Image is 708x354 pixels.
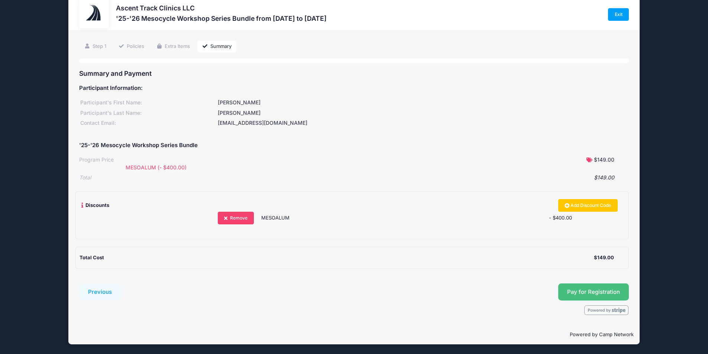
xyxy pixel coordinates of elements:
[79,109,217,117] div: Participant's Last Name:
[567,289,620,295] span: Pay for Registration
[122,164,400,172] div: MESOALUM (- $400.00)
[558,283,629,301] button: Pay for Registration
[258,214,439,222] div: MESOALUM
[79,40,111,53] a: Step 1
[217,99,629,107] div: [PERSON_NAME]
[79,85,629,92] h5: Participant Information:
[217,119,629,127] div: [EMAIL_ADDRESS][DOMAIN_NAME]
[197,40,237,53] a: Summary
[79,142,198,149] h5: '25-'26 Mesocycle Workshop Series Bundle
[80,202,109,208] span: Discounts
[594,156,614,163] span: $149.00
[116,4,327,12] h3: Ascent Track Clinics LLC
[116,14,327,22] h3: '25-'26 Mesocycle Workshop Series Bundle from [DATE] to [DATE]
[151,40,195,53] a: Extra Items
[80,254,594,262] div: Total Cost
[79,119,217,127] div: Contact Email:
[608,8,629,21] a: Exit
[79,174,91,182] div: Total
[79,283,121,301] button: Previous
[79,99,217,107] div: Participant's First Name:
[91,174,614,182] div: $149.00
[218,212,254,224] a: Remove
[74,331,634,338] p: Powered by Camp Network
[439,214,576,222] div: - $400.00
[594,254,614,262] div: $149.00
[558,199,618,212] a: Add Discount Code
[113,40,149,53] a: Policies
[217,109,629,117] div: [PERSON_NAME]
[79,156,114,164] div: Program Price
[79,69,629,77] h3: Summary and Payment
